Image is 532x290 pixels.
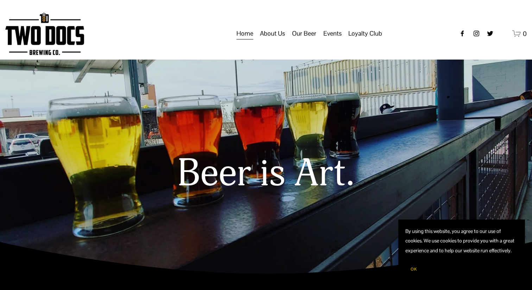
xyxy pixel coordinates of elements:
[523,30,527,38] span: 0
[459,30,466,37] a: Facebook
[260,27,285,40] a: folder dropdown
[260,27,285,39] span: About Us
[473,30,480,37] a: instagram-unauth
[292,27,316,39] span: Our Beer
[20,153,512,195] h1: Beer is Art.
[487,30,494,37] a: twitter-unauth
[323,27,342,39] span: Events
[411,266,417,272] span: OK
[323,27,342,40] a: folder dropdown
[5,12,84,55] img: Two Docs Brewing Co.
[348,27,382,39] span: Loyalty Club
[405,263,422,276] button: OK
[292,27,316,40] a: folder dropdown
[236,27,253,40] a: Home
[405,227,518,255] p: By using this website, you agree to our use of cookies. We use cookies to provide you with a grea...
[398,220,525,283] section: Cookie banner
[512,29,527,38] a: 0 items in cart
[348,27,382,40] a: folder dropdown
